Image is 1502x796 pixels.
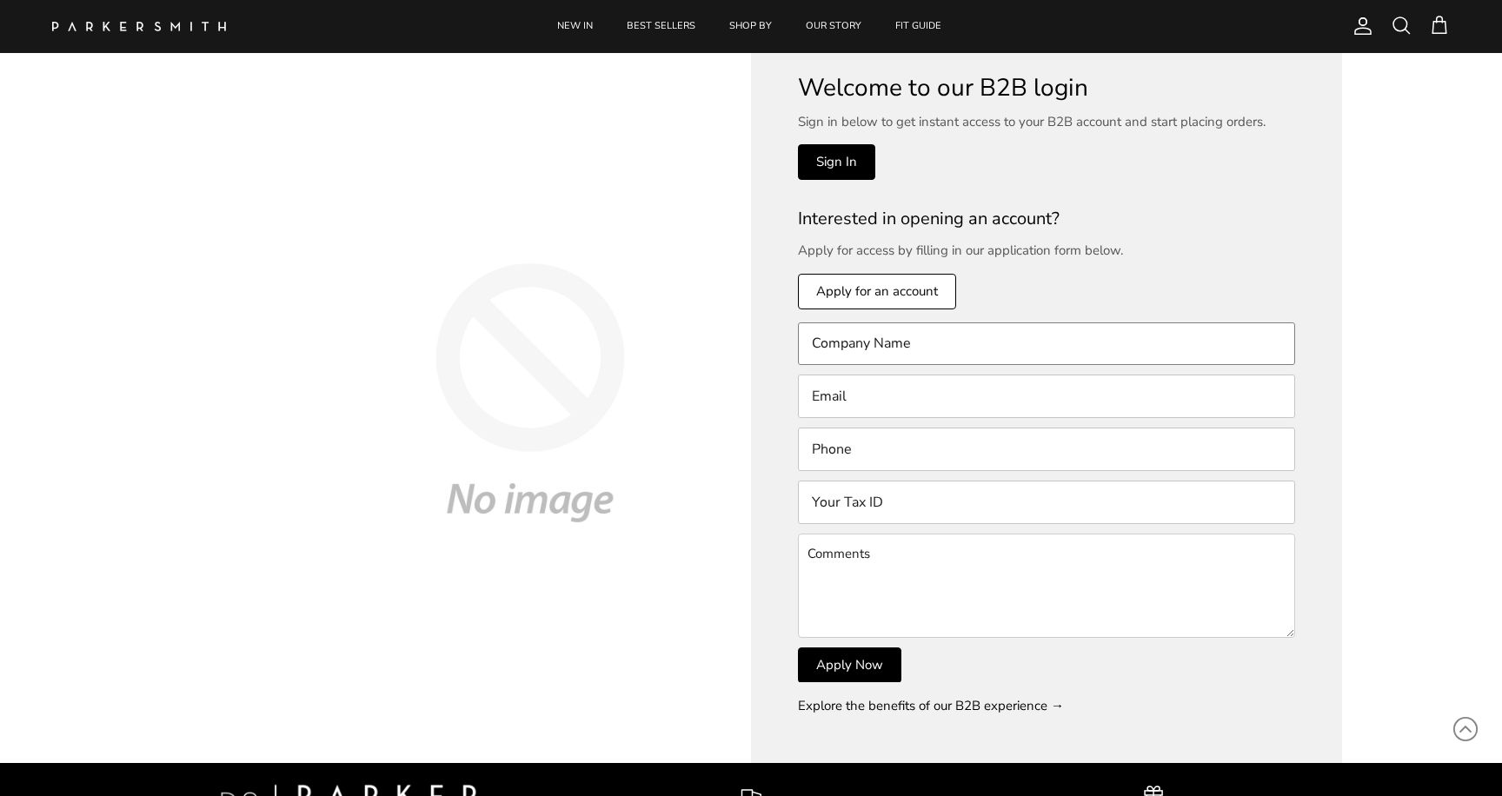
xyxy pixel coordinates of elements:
input: Company Name [798,322,1295,366]
button: Apply Now [798,647,901,683]
a: Apply for an account [798,274,956,309]
input: Your Tax ID [798,481,1295,524]
a: Sign In [798,144,875,180]
div: Interested in opening an account? [798,206,1295,232]
a: Account [1346,16,1373,36]
input: Email [798,375,1295,418]
img: Parker Smith [52,22,226,31]
a: Explore the benefits of our B2B experience → [798,697,1064,714]
p: Apply for access by filling in our application form below. [798,241,1295,261]
input: Phone [798,428,1295,471]
svg: Scroll to Top [1452,716,1479,742]
div: Welcome to our B2B login [798,70,1295,106]
p: Sign in below to get instant access to your B2B account and start placing orders. [798,112,1295,132]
